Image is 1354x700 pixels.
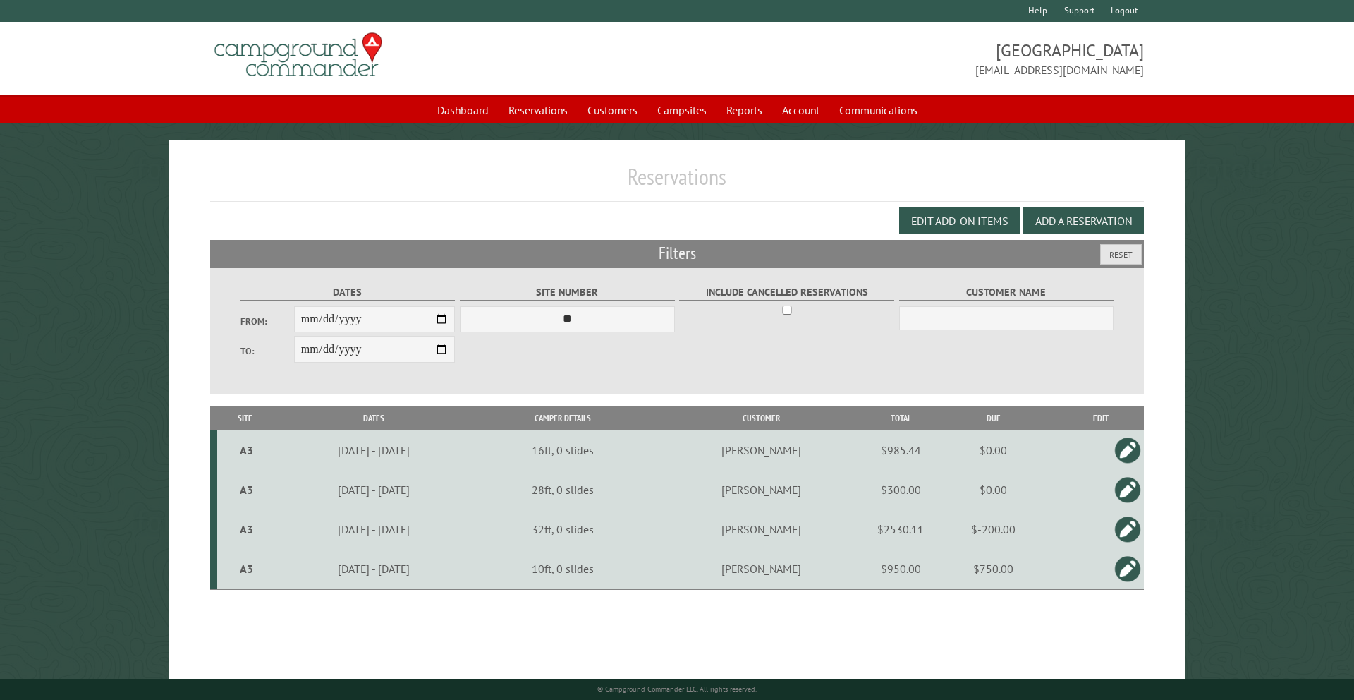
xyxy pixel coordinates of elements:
td: $-200.00 [929,509,1058,549]
a: Dashboard [429,97,497,123]
td: [PERSON_NAME] [650,430,872,470]
div: A3 [223,443,271,457]
td: $985.44 [872,430,929,470]
label: To: [240,344,294,358]
th: Camper Details [475,406,650,430]
td: [PERSON_NAME] [650,509,872,549]
label: Include Cancelled Reservations [679,284,894,301]
label: Dates [240,284,456,301]
button: Edit Add-on Items [899,207,1020,234]
td: 10ft, 0 slides [475,549,650,589]
td: $300.00 [872,470,929,509]
th: Dates [273,406,475,430]
label: From: [240,315,294,328]
th: Total [872,406,929,430]
a: Customers [579,97,646,123]
td: $0.00 [929,470,1058,509]
td: [PERSON_NAME] [650,549,872,589]
div: A3 [223,483,271,497]
th: Customer [650,406,872,430]
h1: Reservations [210,163,1145,202]
td: $2530.11 [872,509,929,549]
span: [GEOGRAPHIC_DATA] [EMAIL_ADDRESS][DOMAIN_NAME] [677,39,1144,78]
th: Site [217,406,274,430]
td: 32ft, 0 slides [475,509,650,549]
h2: Filters [210,240,1145,267]
div: [DATE] - [DATE] [275,562,472,576]
div: [DATE] - [DATE] [275,443,472,457]
label: Site Number [460,284,675,301]
a: Reservations [500,97,576,123]
th: Edit [1058,406,1144,430]
label: Customer Name [899,284,1114,301]
td: $750.00 [929,549,1058,589]
div: [DATE] - [DATE] [275,483,472,497]
small: © Campground Commander LLC. All rights reserved. [597,684,757,694]
a: Campsites [649,97,715,123]
button: Reset [1100,244,1142,265]
td: 28ft, 0 slides [475,470,650,509]
a: Reports [718,97,771,123]
img: Campground Commander [210,28,386,83]
div: [DATE] - [DATE] [275,522,472,536]
th: Due [929,406,1058,430]
td: $0.00 [929,430,1058,470]
td: [PERSON_NAME] [650,470,872,509]
td: 16ft, 0 slides [475,430,650,470]
div: A3 [223,522,271,536]
button: Add a Reservation [1023,207,1144,234]
div: A3 [223,562,271,576]
td: $950.00 [872,549,929,589]
a: Communications [831,97,926,123]
a: Account [774,97,828,123]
